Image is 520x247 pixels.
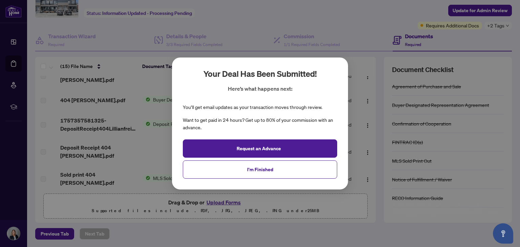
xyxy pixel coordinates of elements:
div: Want to get paid in 24 hours? Get up to 80% of your commission with an advance. [183,116,337,131]
div: You’ll get email updates as your transaction moves through review. [183,104,322,111]
button: Open asap [493,223,513,244]
h2: Your deal has been submitted! [203,68,317,79]
button: I'm Finished [183,160,337,179]
span: I'm Finished [247,164,273,175]
p: Here’s what happens next: [228,85,292,93]
span: Request an Advance [237,143,281,154]
button: Request an Advance [183,139,337,158]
